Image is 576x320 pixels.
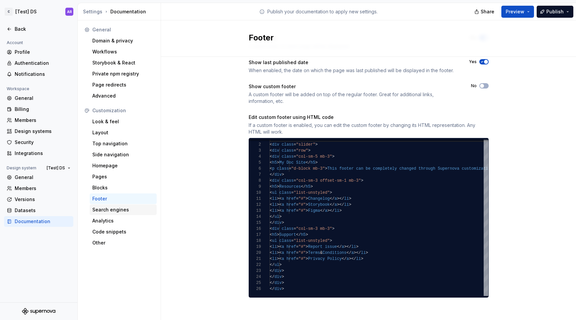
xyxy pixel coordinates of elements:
div: Layout [92,129,154,136]
span: > [330,190,332,195]
span: < [270,238,272,243]
span: class [279,238,291,243]
span: < [270,226,272,231]
div: Edit custom footer using HTML code [249,114,489,121]
div: Design systems [15,128,71,135]
span: > [306,257,308,261]
span: > [361,178,363,183]
span: </ [330,208,334,213]
span: < [270,208,272,213]
span: a [334,202,337,207]
span: Policy [327,257,341,261]
span: > [366,251,368,255]
span: < [270,142,272,147]
div: General [92,26,154,33]
div: 11 [249,196,261,202]
span: Supernova [438,166,459,171]
span: href [286,202,296,207]
div: Versions [15,196,71,203]
a: Private npm registry [90,68,157,79]
span: "list-unstyled" [294,238,330,243]
span: = [294,226,296,231]
div: 21 [249,256,261,262]
span: < [270,257,272,261]
span: > [354,251,356,255]
div: Settings [83,8,102,15]
span: a [282,251,284,255]
div: 16 [249,226,261,232]
span: Doc [286,160,294,165]
a: Homepage [90,160,157,171]
span: </ [301,184,305,189]
span: > [337,202,339,207]
div: Back [15,26,71,32]
div: Analytics [92,217,154,224]
a: Notifications [4,69,73,79]
span: "#" [298,257,306,261]
span: > [337,196,339,201]
span: a [282,257,284,261]
span: = [296,257,298,261]
span: Support [279,232,296,237]
div: Profile [15,49,71,55]
a: Layout [90,127,157,138]
span: > [277,202,279,207]
span: "slider" [296,142,315,147]
div: 17 [249,232,261,238]
a: General [4,172,73,183]
span: li [272,251,277,255]
span: </ [339,202,344,207]
div: Documentation [15,218,71,225]
span: li [272,245,277,249]
span: class [279,190,291,195]
span: > [325,166,327,171]
div: Documentation [83,8,158,15]
span: > [349,196,351,201]
div: Page redirects [92,82,154,88]
span: > [339,208,341,213]
a: Side navigation [90,149,157,160]
div: Other [92,239,154,246]
div: Footer [92,195,154,202]
span: issue [325,245,337,249]
a: Back [4,24,73,34]
a: Billing [4,104,73,115]
span: "#" [298,202,306,207]
div: 14 [249,214,261,220]
span: li [272,196,277,201]
span: href [286,257,296,261]
span: < [270,190,272,195]
a: Security [4,137,73,148]
div: Datasets [15,207,71,214]
span: < [279,208,281,213]
span: > [277,251,279,255]
a: Members [4,183,73,194]
div: 18 [249,238,261,244]
span: h5 [272,232,277,237]
span: > [306,202,308,207]
span: < [270,251,272,255]
div: Workflows [92,48,154,55]
div: Security [15,139,71,146]
a: Footer [90,193,157,204]
span: My [279,160,284,165]
span: > [315,160,317,165]
span: > [315,142,317,147]
span: div [272,148,279,153]
span: < [270,202,272,207]
span: div [274,172,282,177]
span: "#" [298,251,306,255]
span: p [272,166,274,171]
span: Resources [279,184,301,189]
div: 12 [249,202,261,208]
span: = [294,148,296,153]
a: Storybook & React [90,57,157,68]
span: li [272,257,277,261]
span: = [296,251,298,255]
div: General [15,95,71,102]
div: Look & feel [92,118,154,125]
span: [Test] DS [47,165,65,171]
span: class [282,226,294,231]
span: > [327,208,329,213]
span: = [289,166,291,171]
